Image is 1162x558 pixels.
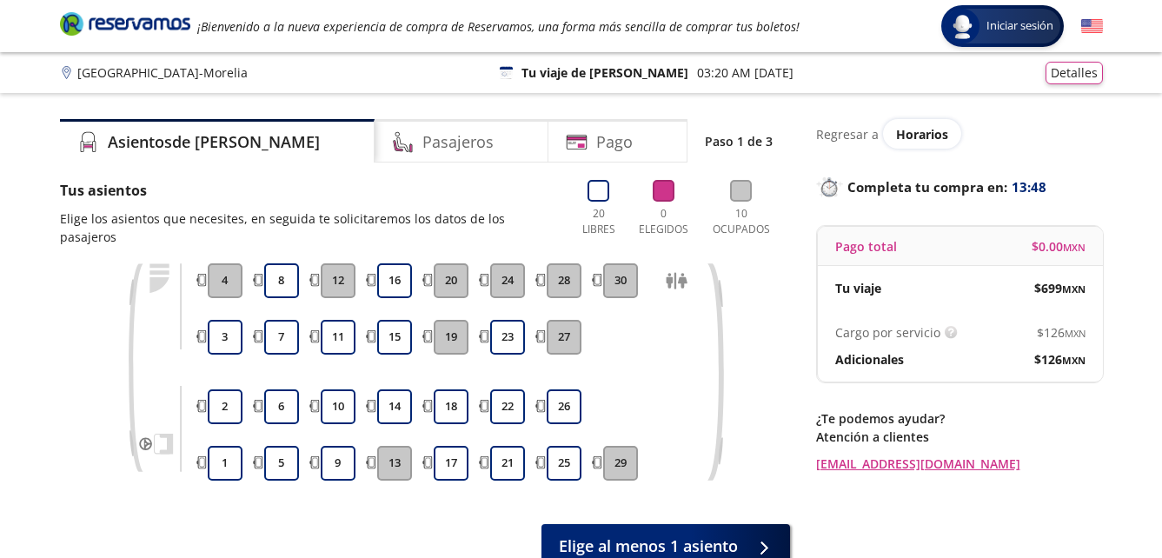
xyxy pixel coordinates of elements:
[377,389,412,424] button: 14
[321,320,355,355] button: 11
[1046,62,1103,84] button: Detalles
[816,455,1103,473] a: [EMAIL_ADDRESS][DOMAIN_NAME]
[559,535,738,558] span: Elige al menos 1 asiento
[264,320,299,355] button: 7
[835,350,904,369] p: Adicionales
[60,10,190,42] a: Brand Logo
[208,446,242,481] button: 1
[197,18,800,35] em: ¡Bienvenido a la nueva experiencia de compra de Reservamos, una forma más sencilla de comprar tus...
[1032,237,1086,256] span: $ 0.00
[1062,282,1086,296] small: MXN
[835,237,897,256] p: Pago total
[321,263,355,298] button: 12
[77,63,248,82] p: [GEOGRAPHIC_DATA] - Morelia
[697,63,793,82] p: 03:20 AM [DATE]
[603,446,638,481] button: 29
[321,389,355,424] button: 10
[208,320,242,355] button: 3
[547,320,581,355] button: 27
[816,409,1103,428] p: ¿Te podemos ayudar?
[603,263,638,298] button: 30
[377,446,412,481] button: 13
[490,320,525,355] button: 23
[816,428,1103,446] p: Atención a clientes
[377,320,412,355] button: 15
[1034,350,1086,369] span: $ 126
[547,389,581,424] button: 26
[1065,327,1086,340] small: MXN
[434,446,468,481] button: 17
[434,320,468,355] button: 19
[816,125,879,143] p: Regresar a
[321,446,355,481] button: 9
[264,263,299,298] button: 8
[434,389,468,424] button: 18
[1081,16,1103,37] button: English
[422,130,494,154] h4: Pasajeros
[896,126,948,143] span: Horarios
[1034,279,1086,297] span: $ 699
[490,263,525,298] button: 24
[1012,177,1046,197] span: 13:48
[60,209,558,246] p: Elige los asientos que necesites, en seguida te solicitaremos los datos de los pasajeros
[835,279,881,297] p: Tu viaje
[521,63,688,82] p: Tu viaje de [PERSON_NAME]
[60,10,190,37] i: Brand Logo
[705,132,773,150] p: Paso 1 de 3
[835,323,940,342] p: Cargo por servicio
[547,263,581,298] button: 28
[1063,241,1086,254] small: MXN
[208,263,242,298] button: 4
[60,180,558,201] p: Tus asientos
[1062,354,1086,367] small: MXN
[264,446,299,481] button: 5
[706,206,777,237] p: 10 Ocupados
[635,206,693,237] p: 0 Elegidos
[434,263,468,298] button: 20
[816,175,1103,199] p: Completa tu compra en :
[490,446,525,481] button: 21
[208,389,242,424] button: 2
[1037,323,1086,342] span: $ 126
[547,446,581,481] button: 25
[979,17,1060,35] span: Iniciar sesión
[108,130,320,154] h4: Asientos de [PERSON_NAME]
[490,389,525,424] button: 22
[575,206,622,237] p: 20 Libres
[377,263,412,298] button: 16
[596,130,633,154] h4: Pago
[816,119,1103,149] div: Regresar a ver horarios
[264,389,299,424] button: 6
